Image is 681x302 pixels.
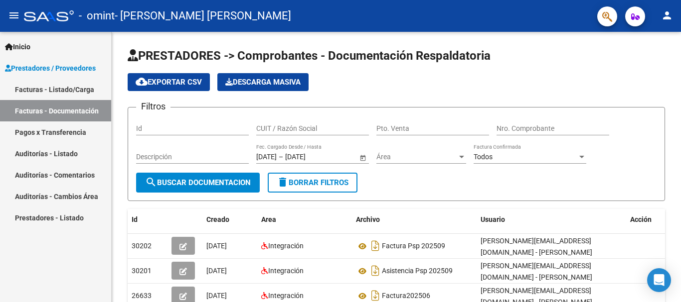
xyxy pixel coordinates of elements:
[115,5,291,27] span: - [PERSON_NAME] [PERSON_NAME]
[145,176,157,188] mat-icon: search
[132,242,152,250] span: 30202
[206,215,229,223] span: Creado
[626,209,676,230] datatable-header-cell: Acción
[136,78,202,87] span: Exportar CSV
[630,215,652,223] span: Acción
[382,292,430,300] span: Factura202506
[268,242,304,250] span: Integración
[277,176,289,188] mat-icon: delete
[136,100,170,113] h3: Filtros
[206,292,227,300] span: [DATE]
[647,268,671,292] div: Open Intercom Messenger
[136,173,260,193] button: Buscar Documentacion
[277,178,348,187] span: Borrar Filtros
[145,178,251,187] span: Buscar Documentacion
[256,153,277,161] input: Fecha inicio
[132,292,152,300] span: 26633
[474,153,493,161] span: Todos
[285,153,334,161] input: Fecha fin
[477,209,626,230] datatable-header-cell: Usuario
[661,9,673,21] mat-icon: person
[128,49,491,63] span: PRESTADORES -> Comprobantes - Documentación Respaldatoria
[352,209,477,230] datatable-header-cell: Archivo
[8,9,20,21] mat-icon: menu
[382,267,453,275] span: Asistencia Psp 202509
[128,73,210,91] button: Exportar CSV
[202,209,257,230] datatable-header-cell: Creado
[136,76,148,88] mat-icon: cloud_download
[261,215,276,223] span: Area
[481,215,505,223] span: Usuario
[128,209,168,230] datatable-header-cell: Id
[268,173,357,193] button: Borrar Filtros
[5,63,96,74] span: Prestadores / Proveedores
[79,5,115,27] span: - omint
[5,41,30,52] span: Inicio
[268,267,304,275] span: Integración
[206,267,227,275] span: [DATE]
[225,78,301,87] span: Descarga Masiva
[481,262,592,293] span: [PERSON_NAME][EMAIL_ADDRESS][DOMAIN_NAME] - [PERSON_NAME] [PERSON_NAME] [PERSON_NAME]
[382,242,445,250] span: Factura Psp 202509
[356,215,380,223] span: Archivo
[217,73,309,91] app-download-masive: Descarga masiva de comprobantes (adjuntos)
[369,238,382,254] i: Descargar documento
[217,73,309,91] button: Descarga Masiva
[376,153,457,161] span: Área
[257,209,352,230] datatable-header-cell: Area
[481,237,592,268] span: [PERSON_NAME][EMAIL_ADDRESS][DOMAIN_NAME] - [PERSON_NAME] [PERSON_NAME] [PERSON_NAME]
[132,267,152,275] span: 30201
[279,153,283,161] span: –
[206,242,227,250] span: [DATE]
[268,292,304,300] span: Integración
[357,152,368,163] button: Open calendar
[132,215,138,223] span: Id
[369,263,382,279] i: Descargar documento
